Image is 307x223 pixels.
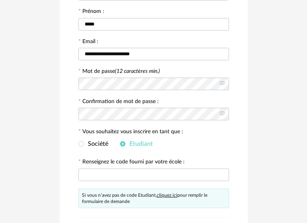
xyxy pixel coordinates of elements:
[78,99,159,106] label: Confirmation de mot de passe :
[78,159,185,166] label: Renseignez le code fourni par votre école :
[78,39,98,46] label: Email :
[125,141,153,147] span: Etudiant
[84,141,108,147] span: Société
[82,69,160,74] label: Mot de passe
[115,69,160,74] i: (12 caractères min.)
[78,9,104,16] label: Prénom :
[78,189,229,208] div: Si vous n’avez pas de code Etudiant, pour remplir le formulaire de demande
[78,129,183,136] label: Vous souhaitez vous inscrire en tant que :
[157,193,177,198] a: cliquez ici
